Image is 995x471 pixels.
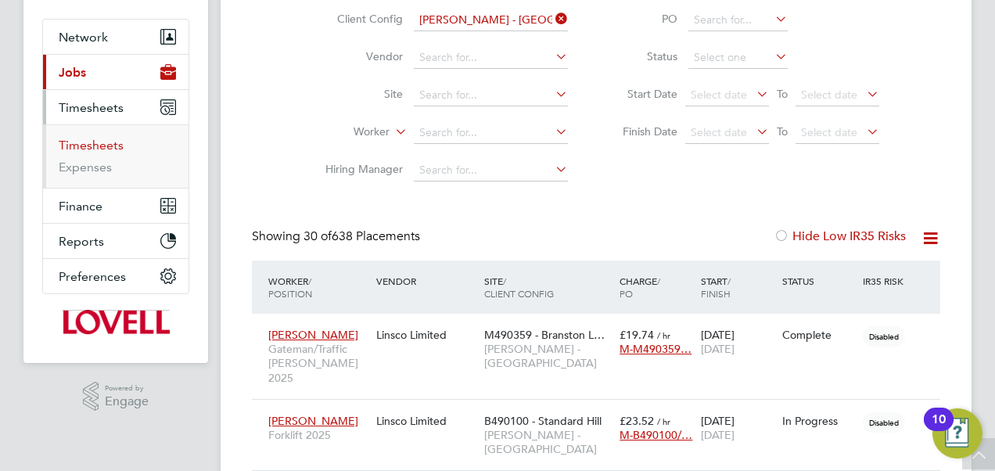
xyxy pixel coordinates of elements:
[484,428,612,456] span: [PERSON_NAME] - [GEOGRAPHIC_DATA]
[414,160,568,182] input: Search for...
[372,267,480,295] div: Vendor
[252,228,423,245] div: Showing
[83,382,149,412] a: Powered byEngage
[607,12,677,26] label: PO
[313,87,403,101] label: Site
[414,9,568,31] input: Search for...
[268,275,312,300] span: / Position
[264,319,940,333] a: [PERSON_NAME]Gateman/Traffic [PERSON_NAME] 2025Linsco LimitedM490359 - Branston L…[PERSON_NAME] -...
[313,162,403,176] label: Hiring Manager
[105,382,149,395] span: Powered by
[691,88,747,102] span: Select date
[59,65,86,80] span: Jobs
[607,49,677,63] label: Status
[268,328,358,342] span: [PERSON_NAME]
[268,342,368,385] span: Gateman/Traffic [PERSON_NAME] 2025
[43,55,189,89] button: Jobs
[62,310,169,335] img: lovell-logo-retina.png
[43,20,189,54] button: Network
[607,124,677,138] label: Finish Date
[620,275,660,300] span: / PO
[484,328,605,342] span: M490359 - Branston L…
[264,405,940,419] a: [PERSON_NAME]Forklift 2025Linsco LimitedB490100 - Standard Hill[PERSON_NAME] - [GEOGRAPHIC_DATA]£...
[484,414,602,428] span: B490100 - Standard Hill
[59,160,112,174] a: Expenses
[43,224,189,258] button: Reports
[697,267,778,307] div: Start
[59,138,124,153] a: Timesheets
[105,395,149,408] span: Engage
[414,122,568,144] input: Search for...
[616,267,697,307] div: Charge
[304,228,332,244] span: 30 of
[774,228,906,244] label: Hide Low IR35 Risks
[372,320,480,350] div: Linsco Limited
[701,342,735,356] span: [DATE]
[620,428,692,442] span: M-B490100/…
[59,30,108,45] span: Network
[313,49,403,63] label: Vendor
[268,428,368,442] span: Forklift 2025
[620,328,654,342] span: £19.74
[300,124,390,140] label: Worker
[59,234,104,249] span: Reports
[932,419,946,440] div: 10
[782,414,856,428] div: In Progress
[620,342,691,356] span: M-M490359…
[782,328,856,342] div: Complete
[59,269,126,284] span: Preferences
[778,267,860,295] div: Status
[657,415,670,427] span: / hr
[863,412,905,433] span: Disabled
[859,267,913,295] div: IR35 Risk
[43,90,189,124] button: Timesheets
[620,414,654,428] span: £23.52
[480,267,616,307] div: Site
[59,199,102,214] span: Finance
[657,329,670,341] span: / hr
[688,47,788,69] input: Select one
[772,121,792,142] span: To
[484,275,554,300] span: / Client Config
[691,125,747,139] span: Select date
[701,428,735,442] span: [DATE]
[43,259,189,293] button: Preferences
[264,267,372,307] div: Worker
[607,87,677,101] label: Start Date
[43,189,189,223] button: Finance
[863,326,905,347] span: Disabled
[43,124,189,188] div: Timesheets
[42,310,189,335] a: Go to home page
[59,100,124,115] span: Timesheets
[313,12,403,26] label: Client Config
[688,9,788,31] input: Search for...
[484,342,612,370] span: [PERSON_NAME] - [GEOGRAPHIC_DATA]
[801,88,857,102] span: Select date
[701,275,731,300] span: / Finish
[697,320,778,364] div: [DATE]
[414,47,568,69] input: Search for...
[932,408,982,458] button: Open Resource Center, 10 new notifications
[801,125,857,139] span: Select date
[268,414,358,428] span: [PERSON_NAME]
[414,84,568,106] input: Search for...
[372,406,480,436] div: Linsco Limited
[697,406,778,450] div: [DATE]
[304,228,420,244] span: 638 Placements
[772,84,792,104] span: To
